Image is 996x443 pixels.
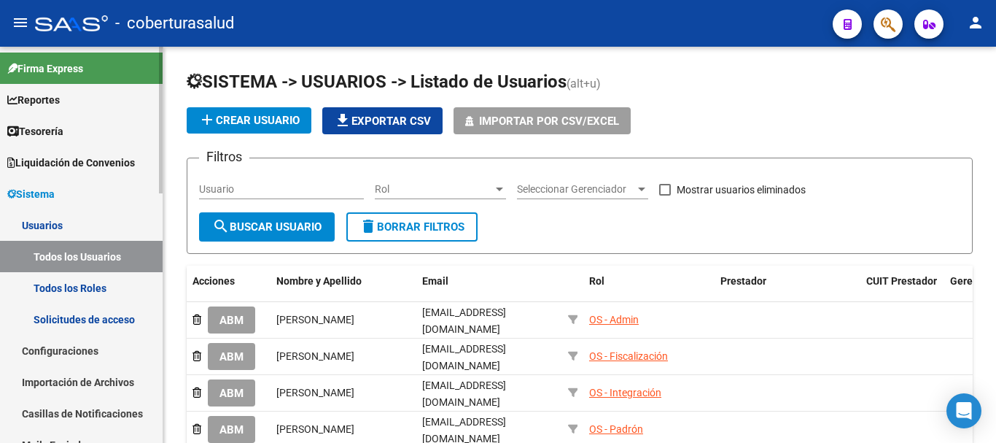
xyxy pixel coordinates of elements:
button: ABM [208,307,255,334]
datatable-header-cell: Nombre y Apellido [271,266,416,314]
span: Exportar CSV [334,115,431,128]
span: SISTEMA -> USUARIOS -> Listado de Usuarios [187,72,567,92]
div: OS - Admin [589,312,639,328]
span: Liquidación de Convenios [7,155,135,171]
span: [PERSON_NAME] [276,350,354,362]
span: ABM [219,314,244,327]
span: Reportes [7,92,60,108]
div: OS - Fiscalización [589,348,668,365]
span: Nombre y Apellido [276,275,362,287]
datatable-header-cell: Rol [583,266,715,314]
span: CUIT Prestador [866,275,937,287]
span: Firma Express [7,61,83,77]
span: - coberturasalud [115,7,234,39]
div: OS - Integración [589,385,661,401]
datatable-header-cell: Email [416,266,562,314]
span: ABM [219,387,244,400]
mat-icon: delete [359,217,377,235]
span: [EMAIL_ADDRESS][DOMAIN_NAME] [422,380,506,408]
button: ABM [208,343,255,370]
span: Buscar Usuario [212,220,322,234]
span: (alt+u) [567,77,601,90]
button: ABM [208,380,255,407]
span: Email [422,275,448,287]
span: Sistema [7,186,55,202]
button: Buscar Usuario [199,212,335,242]
span: Rol [375,183,493,196]
button: Exportar CSV [322,107,443,134]
datatable-header-cell: Acciones [187,266,271,314]
button: Crear Usuario [187,107,311,134]
span: Acciones [192,275,235,287]
datatable-header-cell: Prestador [715,266,860,314]
span: Prestador [720,275,766,287]
span: [PERSON_NAME] [276,387,354,398]
mat-icon: menu [12,14,29,31]
span: ABM [219,423,244,436]
div: OS - Padrón [589,421,643,438]
span: ABM [219,350,244,363]
span: Tesorería [7,123,63,139]
datatable-header-cell: CUIT Prestador [860,266,944,314]
span: Rol [589,275,604,287]
span: Seleccionar Gerenciador [517,183,635,196]
button: Importar por CSV/Excel [454,107,631,134]
span: [PERSON_NAME] [276,314,354,325]
button: ABM [208,416,255,443]
mat-icon: person [967,14,984,31]
span: [EMAIL_ADDRESS][DOMAIN_NAME] [422,307,506,335]
h3: Filtros [199,147,249,167]
mat-icon: add [198,111,216,128]
mat-icon: file_download [334,112,351,129]
mat-icon: search [212,217,230,235]
span: Borrar Filtros [359,220,464,234]
span: Crear Usuario [198,114,300,127]
button: Borrar Filtros [346,212,478,242]
span: Mostrar usuarios eliminados [677,181,806,199]
div: Open Intercom Messenger [946,393,981,428]
span: Importar por CSV/Excel [479,115,619,128]
span: [EMAIL_ADDRESS][DOMAIN_NAME] [422,343,506,371]
span: [PERSON_NAME] [276,423,354,435]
